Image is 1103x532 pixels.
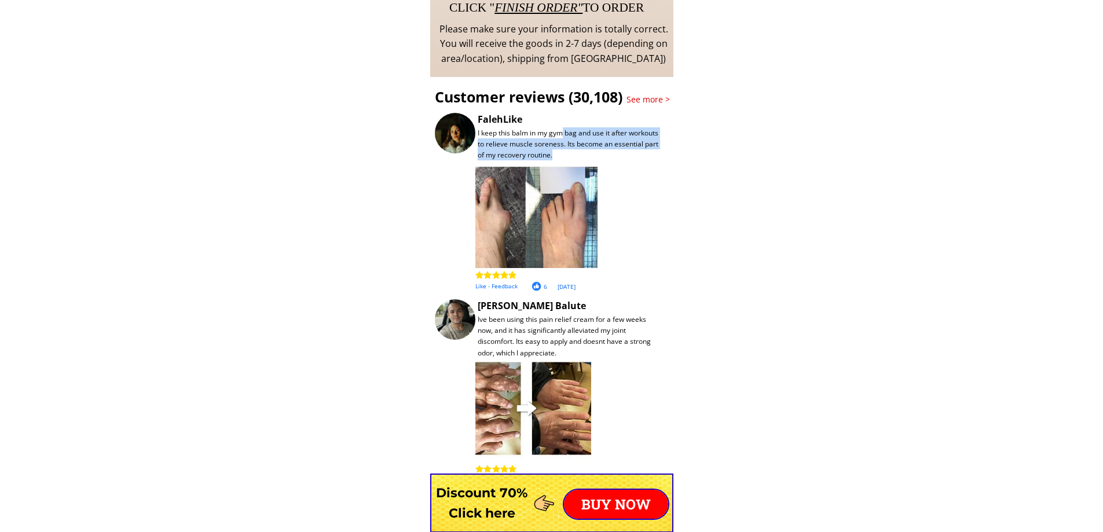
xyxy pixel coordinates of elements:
h3: Discount 70% Click here [430,483,534,523]
div: [PERSON_NAME] Balute [478,299,749,328]
div: Customer reviews (30,108) [435,85,706,108]
div: FalehLike [478,112,749,127]
div: Ive been using this pain relief cream for a few weeks now, and it has significantly alleviated my... [478,314,662,358]
span: FINISH ORDER" [494,1,582,14]
h3: See more > [626,93,673,106]
div: 6 [DATE] [544,282,815,291]
div: Please make sure your information is totally correct. You will receive the goods in 2-7 days (dep... [438,22,669,67]
div: I keep this balm in my gym bag and use it after workouts to relieve muscle soreness. Its become a... [478,127,662,161]
p: BUY NOW [564,490,668,519]
div: Like - Feedback [475,281,747,291]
